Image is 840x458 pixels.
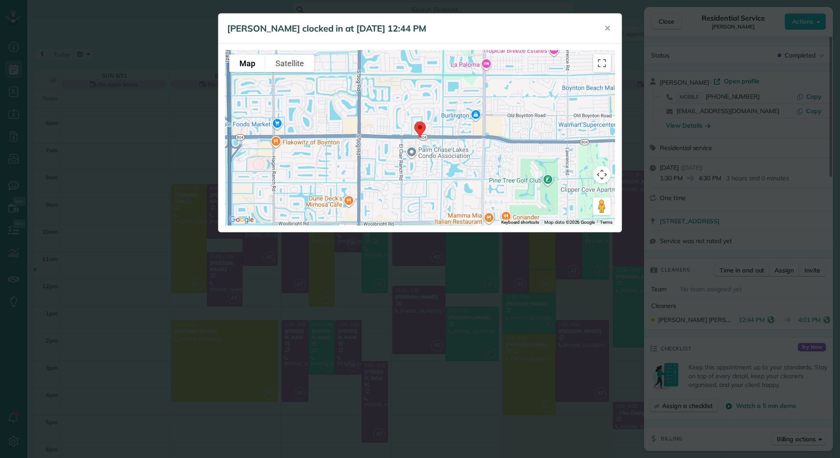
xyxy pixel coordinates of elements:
[229,54,265,72] button: Show street map
[593,54,611,72] button: Toggle fullscreen view
[501,219,539,225] button: Keyboard shortcuts
[604,23,611,33] span: ✕
[593,197,611,215] button: Drag Pegman onto the map to open Street View
[227,22,592,35] h5: [PERSON_NAME] clocked in at [DATE] 12:44 PM
[544,219,595,225] span: Map data ©2025 Google
[227,214,256,225] a: Open this area in Google Maps (opens a new window)
[227,214,256,225] img: Google
[600,220,612,225] a: Terms (opens in new tab)
[593,166,611,183] button: Map camera controls
[265,54,314,72] button: Show satellite imagery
